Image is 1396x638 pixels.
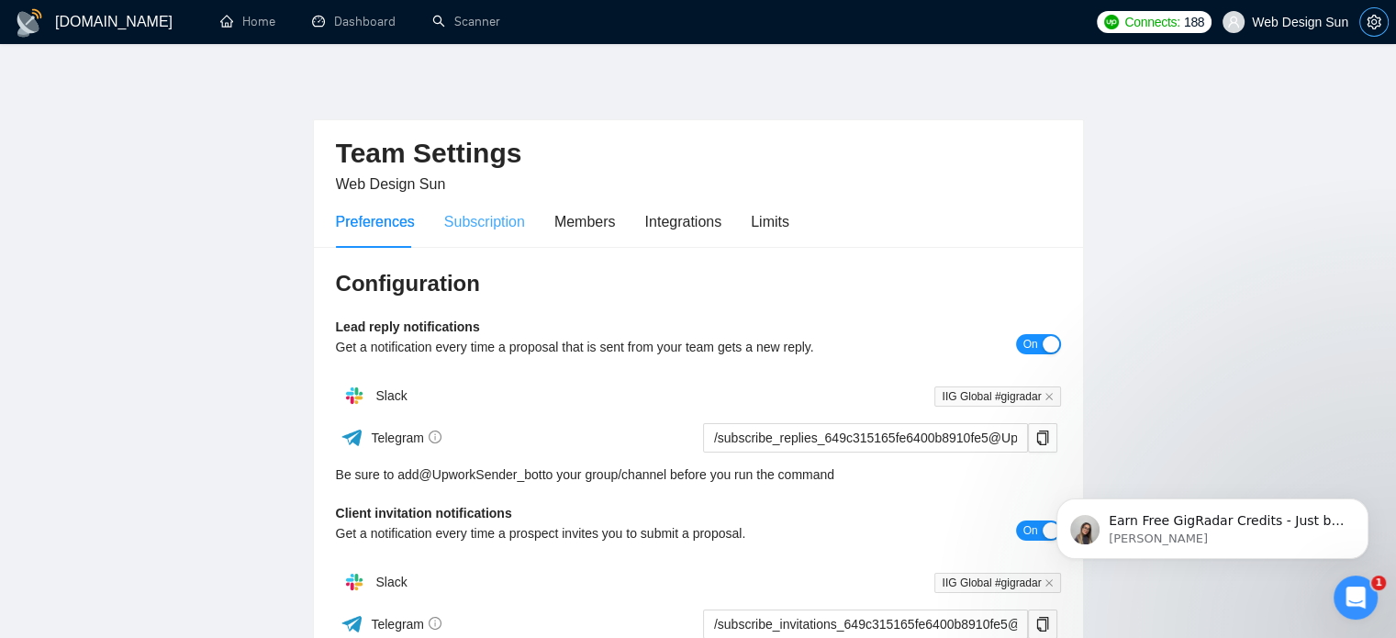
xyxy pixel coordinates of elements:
span: Web Design Sun [336,176,446,192]
span: setting [1360,15,1388,29]
h3: Configuration [336,269,1061,298]
img: ww3wtPAAAAAElFTkSuQmCC [341,426,363,449]
a: searchScanner [432,14,500,29]
img: logo [15,8,44,38]
span: Telegram [371,431,441,445]
a: setting [1359,15,1389,29]
div: Be sure to add to your group/channel before you run the command [336,465,1061,485]
span: 188 [1184,12,1204,32]
div: Limits [751,210,789,233]
span: IIG Global #gigradar [934,386,1060,407]
div: Subscription [444,210,525,233]
a: @UpworkSender_bot [419,465,542,485]
span: user [1227,16,1240,28]
a: homeHome [220,14,275,29]
span: info-circle [429,431,441,443]
span: Slack [375,575,407,589]
div: Integrations [645,210,722,233]
h2: Team Settings [336,135,1061,173]
button: copy [1028,423,1057,453]
a: dashboardDashboard [312,14,396,29]
div: Preferences [336,210,415,233]
img: ww3wtPAAAAAElFTkSuQmCC [341,612,363,635]
span: IIG Global #gigradar [934,573,1060,593]
span: Slack [375,388,407,403]
b: Client invitation notifications [336,506,512,520]
iframe: Intercom notifications повідомлення [1029,460,1396,588]
img: hpQkSZIkSZIkSZIkSZIkSZIkSZIkSZIkSZIkSZIkSZIkSZIkSZIkSZIkSZIkSZIkSZIkSZIkSZIkSZIkSZIkSZIkSZIkSZIkS... [336,564,373,600]
span: copy [1029,617,1056,632]
span: Telegram [371,617,441,632]
div: Members [554,210,616,233]
b: Lead reply notifications [336,319,480,334]
button: setting [1359,7,1389,37]
span: copy [1029,431,1056,445]
div: Get a notification every time a prospect invites you to submit a proposal. [336,523,880,543]
span: On [1022,520,1037,541]
span: close [1044,392,1054,401]
img: hpQkSZIkSZIkSZIkSZIkSZIkSZIkSZIkSZIkSZIkSZIkSZIkSZIkSZIkSZIkSZIkSZIkSZIkSZIkSZIkSZIkSZIkSZIkSZIkS... [336,377,373,414]
img: upwork-logo.png [1104,15,1119,29]
div: Get a notification every time a proposal that is sent from your team gets a new reply. [336,337,880,357]
span: 1 [1371,576,1386,590]
iframe: Intercom live chat [1334,576,1378,620]
span: Connects: [1124,12,1179,32]
span: On [1022,334,1037,354]
span: info-circle [429,617,441,630]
